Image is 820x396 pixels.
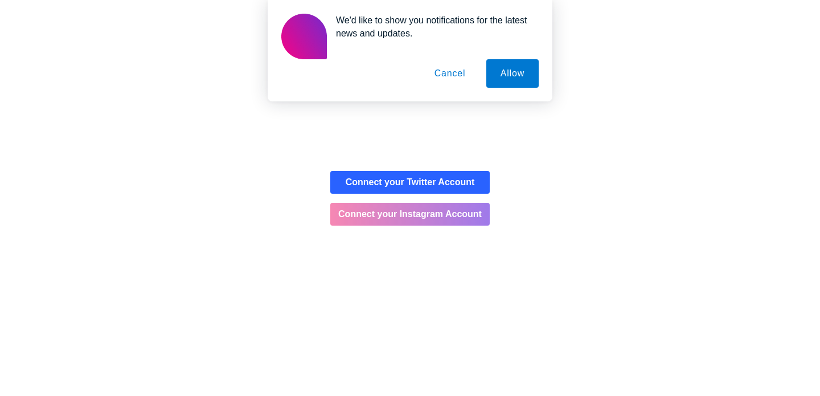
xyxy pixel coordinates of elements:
[420,59,480,88] button: Cancel
[281,14,327,59] img: notification icon
[330,171,490,194] button: Connect your Twitter Account
[327,14,539,40] div: We'd like to show you notifications for the latest news and updates.
[330,203,490,226] button: Connect your Instagram Account
[486,59,539,88] button: Allow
